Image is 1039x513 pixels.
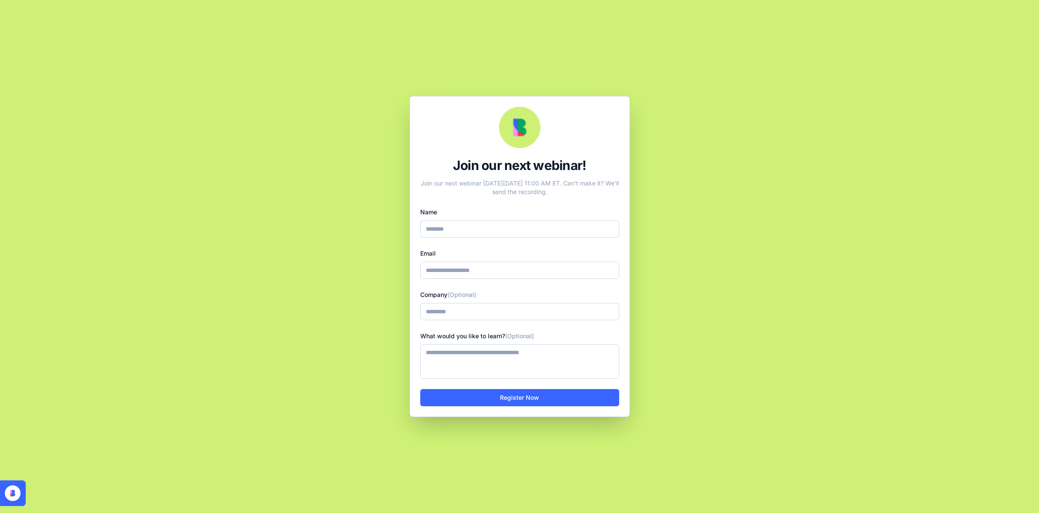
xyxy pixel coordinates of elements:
[420,158,619,173] div: Join our next webinar!
[499,107,540,148] img: Webinar Logo
[420,176,619,196] div: Join our next webinar [DATE][DATE] 11:00 AM ET. Can't make it? We'll send the recording.
[420,250,436,257] label: Email
[420,389,619,406] button: Register Now
[420,332,534,340] label: What would you like to learn?
[447,291,476,298] span: (Optional)
[505,332,534,340] span: (Optional)
[420,208,437,216] label: Name
[420,291,476,298] label: Company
